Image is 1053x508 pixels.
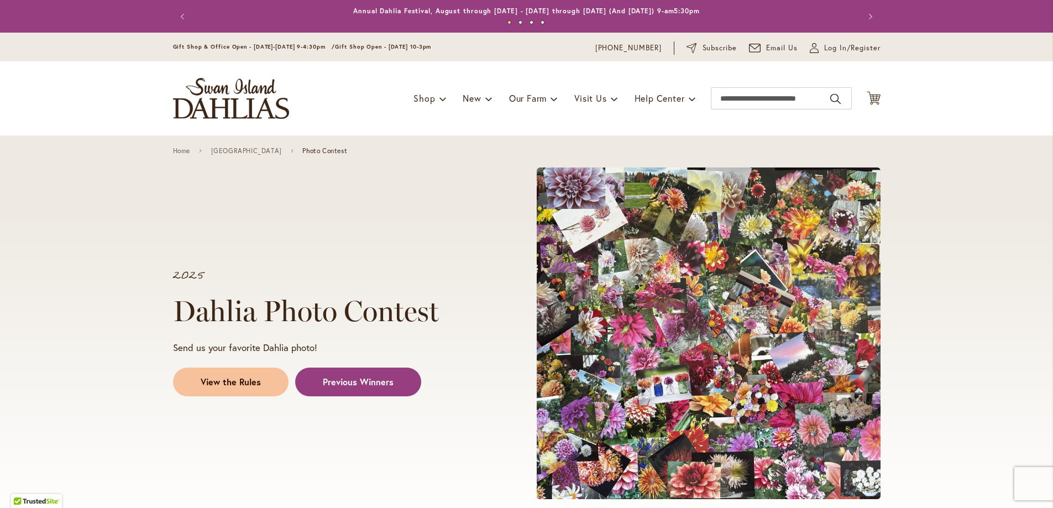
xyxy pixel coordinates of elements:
[595,43,662,54] a: [PHONE_NUMBER]
[749,43,798,54] a: Email Us
[211,147,282,155] a: [GEOGRAPHIC_DATA]
[335,43,431,50] span: Gift Shop Open - [DATE] 10-3pm
[302,147,347,155] span: Photo Contest
[810,43,881,54] a: Log In/Register
[463,92,481,104] span: New
[173,295,495,328] h1: Dahlia Photo Contest
[518,20,522,24] button: 2 of 4
[323,376,394,389] span: Previous Winners
[635,92,685,104] span: Help Center
[824,43,881,54] span: Log In/Register
[687,43,737,54] a: Subscribe
[201,376,261,389] span: View the Rules
[173,147,190,155] a: Home
[173,78,289,119] a: store logo
[858,6,881,28] button: Next
[541,20,544,24] button: 4 of 4
[413,92,435,104] span: Shop
[509,92,547,104] span: Our Farm
[173,6,195,28] button: Previous
[173,368,289,396] a: View the Rules
[173,43,336,50] span: Gift Shop & Office Open - [DATE]-[DATE] 9-4:30pm /
[530,20,533,24] button: 3 of 4
[173,270,495,281] p: 2025
[703,43,737,54] span: Subscribe
[766,43,798,54] span: Email Us
[295,368,421,396] a: Previous Winners
[353,7,700,15] a: Annual Dahlia Festival, August through [DATE] - [DATE] through [DATE] (And [DATE]) 9-am5:30pm
[507,20,511,24] button: 1 of 4
[173,341,495,354] p: Send us your favorite Dahlia photo!
[574,92,606,104] span: Visit Us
